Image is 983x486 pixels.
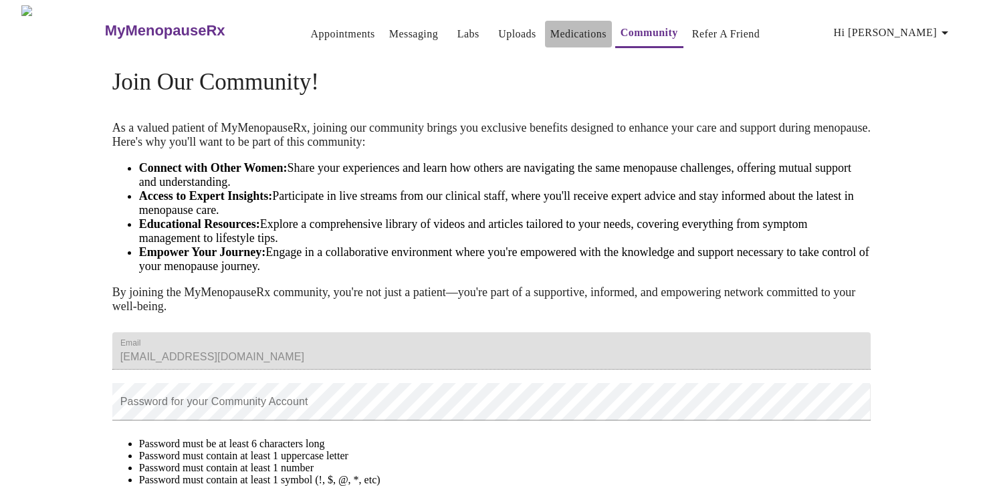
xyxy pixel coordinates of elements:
h3: MyMenopauseRx [105,22,225,39]
a: Labs [457,25,479,43]
strong: Empower Your Journey: [139,245,266,259]
li: Password must contain at least 1 number [139,462,871,474]
li: Explore a comprehensive library of videos and articles tailored to your needs, covering everythin... [139,217,871,245]
li: Share your experiences and learn how others are navigating the same menopause challenges, offerin... [139,161,871,189]
li: Password must contain at least 1 symbol (!, $, @, *, etc) [139,474,871,486]
button: Refer a Friend [687,21,766,47]
li: Engage in a collaborative environment where you're empowered with the knowledge and support neces... [139,245,871,273]
a: Community [621,23,678,42]
a: Messaging [389,25,438,43]
a: Appointments [311,25,375,43]
button: Medications [545,21,612,47]
button: Hi [PERSON_NAME] [829,19,958,46]
p: By joining the MyMenopauseRx community, you're not just a patient—you're part of a supportive, in... [112,285,871,314]
strong: Access to Expert Insights: [139,189,273,203]
a: Refer a Friend [692,25,760,43]
h4: Join Our Community! [112,69,871,96]
a: Uploads [498,25,536,43]
li: Participate in live streams from our clinical staff, where you'll receive expert advice and stay ... [139,189,871,217]
button: Appointments [306,21,380,47]
a: MyMenopauseRx [103,7,278,54]
button: Messaging [384,21,443,47]
button: Community [615,19,683,48]
button: Uploads [493,21,542,47]
strong: Connect with Other Women: [139,161,288,174]
span: Hi [PERSON_NAME] [834,23,953,42]
li: Password must be at least 6 characters long [139,438,871,450]
li: Password must contain at least 1 uppercase letter [139,450,871,462]
img: MyMenopauseRx Logo [21,5,103,55]
a: Medications [550,25,607,43]
strong: Educational Resources: [139,217,260,231]
button: Labs [447,21,489,47]
p: As a valued patient of MyMenopauseRx, joining our community brings you exclusive benefits designe... [112,121,871,149]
